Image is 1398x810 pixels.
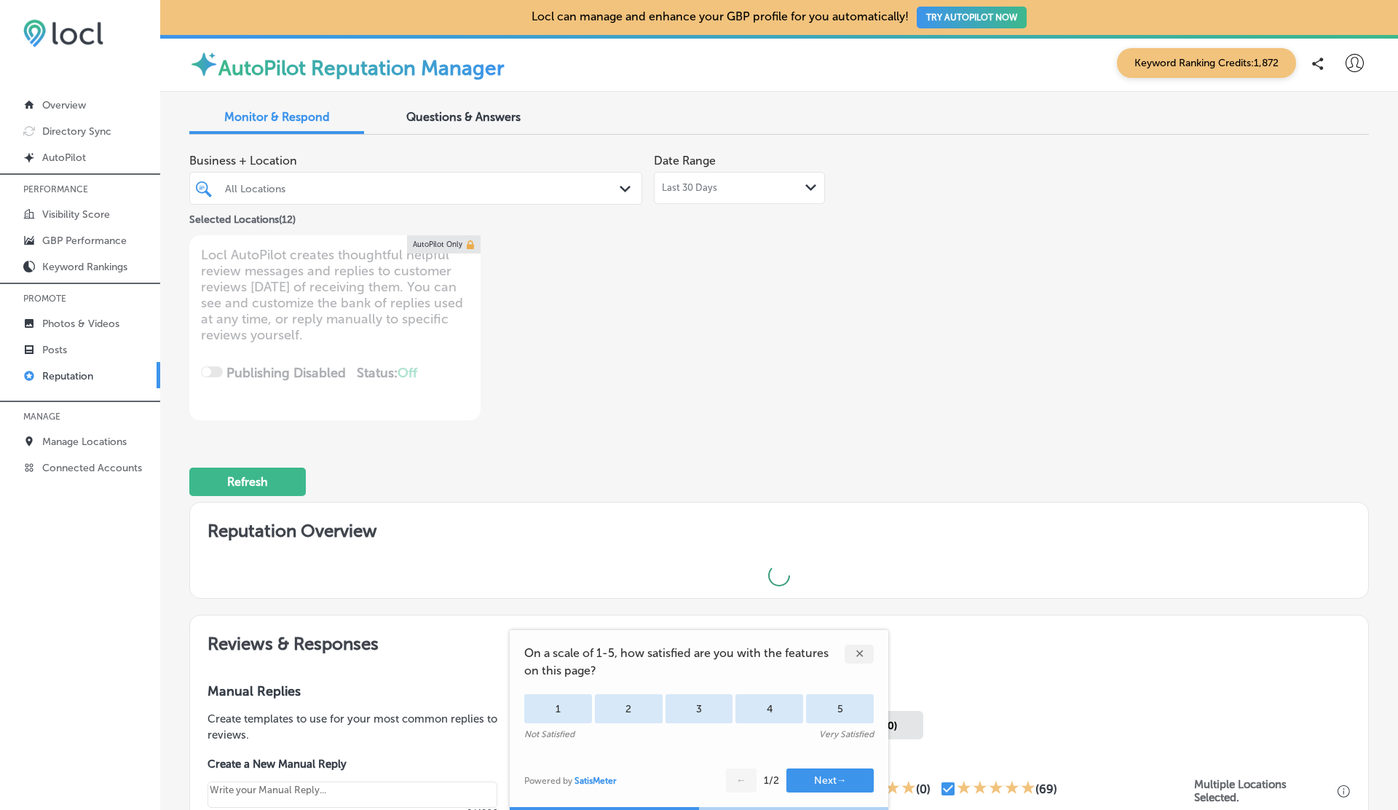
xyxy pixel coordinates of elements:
div: (69) [1035,782,1057,796]
button: Refresh [189,468,306,496]
div: (0) [916,782,931,796]
h3: Manual Replies [208,683,520,699]
label: Date Range [654,154,716,168]
div: 4 [735,694,803,723]
p: Photos & Videos [42,318,119,330]
span: Business + Location [189,154,642,168]
div: Very Satisfied [819,729,874,739]
button: Next→ [786,768,874,793]
p: Selected Locations ( 12 ) [189,208,296,226]
span: Last 30 Days [662,182,717,194]
p: Create templates to use for your most common replies to reviews. [208,711,520,743]
p: Manage Locations [42,436,127,448]
p: Visibility Score [42,208,110,221]
div: ✕ [845,645,874,664]
span: Monitor & Respond [224,110,330,124]
textarea: Create your Quick Reply [208,782,497,808]
div: 3 [666,694,733,723]
span: Questions & Answers [406,110,521,124]
div: 5 [806,694,874,723]
p: Multiple Locations Selected. [1194,778,1334,804]
div: 1 / 2 [764,774,779,787]
div: 5 Stars [957,780,1035,798]
p: Overview [42,99,86,111]
p: AutoPilot [42,152,86,164]
span: On a scale of 1-5, how satisfied are you with the features on this page? [524,645,845,680]
p: GBP Performance [42,235,127,247]
img: autopilot-icon [189,50,218,79]
div: 2 [595,694,663,723]
h1: Customer Reviews [566,683,1351,705]
span: Keyword Ranking Credits: 1,872 [1117,48,1296,78]
p: Posts [42,344,67,356]
label: AutoPilot Reputation Manager [218,56,505,80]
p: Directory Sync [42,125,111,138]
p: Reputation [42,370,93,382]
p: Keyword Rankings [42,261,127,273]
img: 6efc1275baa40be7c98c3b36c6bfde44.png [23,19,103,47]
button: TRY AUTOPILOT NOW [917,7,1027,28]
label: Create a New Manual Reply [208,758,497,771]
h2: Reputation Overview [190,503,1368,553]
div: 1 [524,694,592,723]
p: Connected Accounts [42,462,142,474]
div: All Locations [225,182,621,194]
div: Not Satisfied [524,729,574,739]
button: ← [726,768,757,793]
h2: Reviews & Responses [190,616,1368,666]
div: Powered by [524,776,617,786]
a: SatisMeter [574,776,617,786]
